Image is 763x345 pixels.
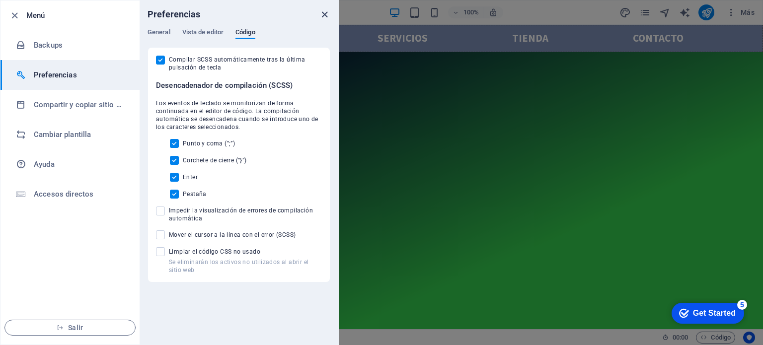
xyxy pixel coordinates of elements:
span: General [148,26,170,40]
button: close [318,8,330,20]
span: Los eventos de teclado se monitorizan de forma continuada en el editor de código. La compilación ... [156,99,322,131]
span: Compilar SCSS automáticamente tras la última pulsación de tecla [169,56,322,71]
h6: Desencadenador de compilación (SCSS) [156,79,322,91]
h6: Menú [26,9,132,21]
h6: Cambiar plantilla [34,129,126,140]
span: Vista de editor [182,26,224,40]
button: Salir [4,320,136,336]
span: Mover el cursor a la línea con el error (SCSS) [169,231,296,239]
span: Código [235,26,255,40]
span: Pestaña [183,190,207,198]
div: Preferencias [148,28,330,47]
a: Ayuda [0,149,140,179]
span: Punto y coma (”;”) [183,139,235,147]
h6: Accesos directos [34,188,126,200]
h6: Preferencias [148,8,201,20]
p: Se eliminarán los activos no utilizados al abrir el sitio web [169,258,322,274]
span: Corchete de cierre (“}”) [183,156,247,164]
span: Enter [183,173,198,181]
div: 5 [74,2,83,12]
h6: Preferencias [34,69,126,81]
span: Limpiar el código CSS no usado [169,248,322,256]
h6: Compartir y copiar sitio web [34,99,126,111]
h6: Ayuda [34,158,126,170]
span: Impedir la visualización de errores de compilación automática [169,207,322,222]
div: Get Started [29,11,72,20]
div: Get Started 5 items remaining, 0% complete [8,5,80,26]
h6: Backups [34,39,126,51]
span: Salir [13,324,127,332]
